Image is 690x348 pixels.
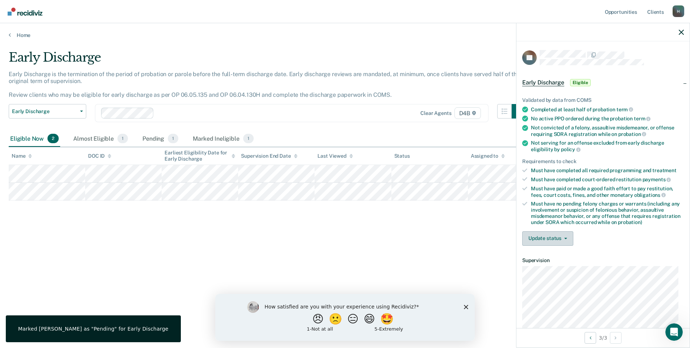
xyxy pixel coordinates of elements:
div: 3 / 3 [516,328,690,347]
span: Eligible [570,79,591,86]
span: term [634,116,650,121]
span: 1 [243,134,254,143]
div: Must have completed court-ordered restitution [531,176,684,183]
div: Not convicted of a felony, assaultive misdemeanor, or offense requiring SORA registration while on [531,125,684,137]
button: Previous Opportunity [585,332,596,344]
div: Supervision End Date [241,153,297,159]
button: Next Opportunity [610,332,622,344]
span: payments [643,177,671,182]
div: Pending [141,131,180,147]
button: Profile dropdown button [673,5,684,17]
div: Completed at least half of probation [531,106,684,113]
div: Earliest Eligibility Date for Early Discharge [165,150,235,162]
span: policy [561,146,581,152]
span: obligations [634,192,666,198]
div: Eligible Now [9,131,60,147]
img: Recidiviz [8,8,42,16]
div: Must have completed all required programming and [531,167,684,174]
div: Validated by data from COMS [522,97,684,103]
div: Last Viewed [317,153,353,159]
p: Early Discharge is the termination of the period of probation or parole before the full-term disc... [9,71,523,99]
span: 2 [47,134,59,143]
button: Update status [522,231,573,246]
div: No active PPO ordered during the probation [531,115,684,122]
span: probation [618,131,647,137]
div: Marked Ineligible [191,131,255,147]
div: Assigned to [471,153,505,159]
div: Must have paid or made a good faith effort to pay restitution, fees, court costs, fines, and othe... [531,186,684,198]
div: Not serving for an offense excluded from early discharge eligibility by [531,140,684,152]
span: Early Discharge [12,108,77,115]
div: Almost Eligible [72,131,129,147]
div: Early DischargeEligible [516,71,690,94]
div: Name [12,153,32,159]
div: Must have no pending felony charges or warrants (including any involvement or suspicion of feloni... [531,201,684,225]
div: Marked [PERSON_NAME] as "Pending" for Early Discharge [18,326,169,332]
iframe: Intercom live chat [665,323,683,341]
a: Home [9,32,681,38]
span: treatment [652,167,677,173]
div: Requirements to check [522,158,684,165]
div: Early Discharge [9,50,526,71]
div: Clear agents [420,110,451,116]
span: probation) [618,219,642,225]
span: 1 [117,134,128,143]
span: 1 [168,134,178,143]
dt: Supervision [522,257,684,264]
span: term [616,107,633,112]
iframe: Survey by Kim from Recidiviz [215,294,475,341]
div: Status [394,153,410,159]
span: D4B [454,107,481,119]
div: H [673,5,684,17]
span: Early Discharge [522,79,564,86]
div: DOC ID [88,153,111,159]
